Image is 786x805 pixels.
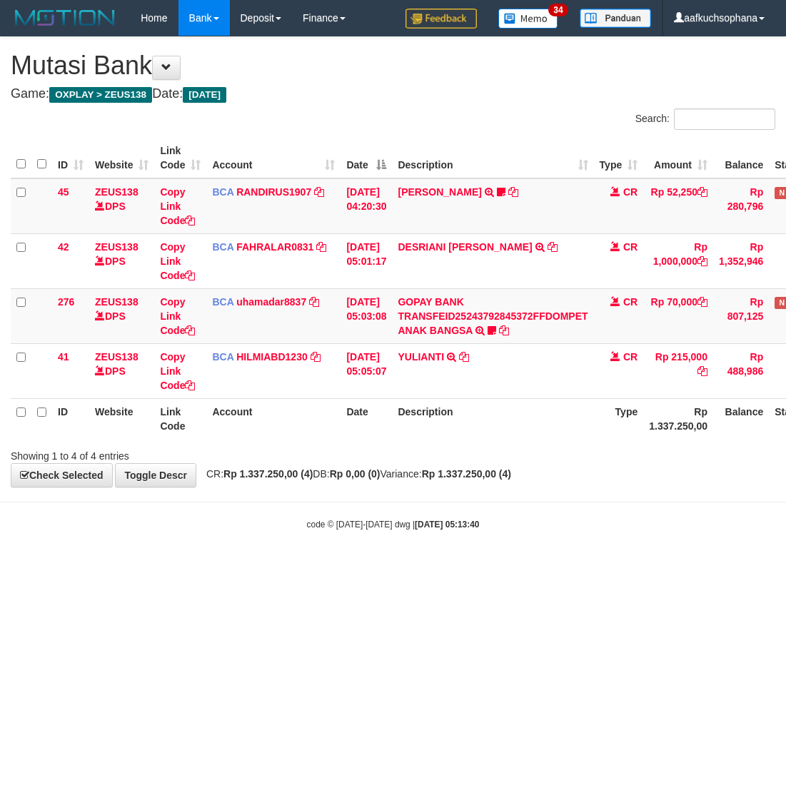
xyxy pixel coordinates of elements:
th: Link Code: activate to sort column ascending [154,138,206,178]
a: Toggle Descr [115,463,196,487]
span: 41 [58,351,69,363]
img: panduan.png [580,9,651,28]
a: Copy TENNY SETIAWAN to clipboard [508,186,518,198]
img: MOTION_logo.png [11,7,119,29]
span: OXPLAY > ZEUS138 [49,87,152,103]
th: Type [594,398,644,439]
span: 42 [58,241,69,253]
input: Search: [674,108,775,130]
small: code © [DATE]-[DATE] dwg | [307,520,480,530]
a: Copy uhamadar8837 to clipboard [309,296,319,308]
strong: Rp 1.337.250,00 (4) [223,468,313,480]
span: 45 [58,186,69,198]
a: FAHRALAR0831 [236,241,313,253]
th: Date: activate to sort column descending [341,138,392,178]
a: ZEUS138 [95,186,138,198]
th: Description [392,398,593,439]
th: Website [89,398,154,439]
a: Copy DESRIANI NATALIS T to clipboard [548,241,558,253]
a: Copy YULIANTI to clipboard [459,351,469,363]
td: [DATE] 04:20:30 [341,178,392,234]
a: [PERSON_NAME] [398,186,481,198]
td: [DATE] 05:01:17 [341,233,392,288]
a: Copy RANDIRUS1907 to clipboard [314,186,324,198]
td: DPS [89,178,154,234]
a: Copy FAHRALAR0831 to clipboard [316,241,326,253]
span: BCA [212,296,233,308]
td: Rp 1,000,000 [643,233,713,288]
h4: Game: Date: [11,87,775,101]
a: GOPAY BANK TRANSFEID25243792845372FFDOMPET ANAK BANGSA [398,296,588,336]
a: Copy Rp 1,000,000 to clipboard [697,255,707,267]
td: Rp 1,352,946 [713,233,769,288]
a: uhamadar8837 [236,296,306,308]
td: DPS [89,343,154,398]
span: CR [623,186,638,198]
a: Copy HILMIABD1230 to clipboard [311,351,321,363]
th: Account [206,398,341,439]
th: Description: activate to sort column ascending [392,138,593,178]
th: Account: activate to sort column ascending [206,138,341,178]
span: BCA [212,241,233,253]
strong: Rp 0,00 (0) [330,468,381,480]
td: Rp 70,000 [643,288,713,343]
span: 34 [548,4,568,16]
a: Check Selected [11,463,113,487]
a: Copy Link Code [160,186,195,226]
th: Type: activate to sort column ascending [594,138,644,178]
td: Rp 215,000 [643,343,713,398]
span: CR [623,241,638,253]
h1: Mutasi Bank [11,51,775,80]
a: Copy Link Code [160,351,195,391]
div: Showing 1 to 4 of 4 entries [11,443,317,463]
th: Rp 1.337.250,00 [643,398,713,439]
th: ID [52,398,89,439]
label: Search: [635,108,775,130]
img: Button%20Memo.svg [498,9,558,29]
td: Rp 280,796 [713,178,769,234]
th: Website: activate to sort column ascending [89,138,154,178]
th: Balance [713,138,769,178]
td: DPS [89,233,154,288]
span: BCA [212,351,233,363]
strong: [DATE] 05:13:40 [415,520,479,530]
a: ZEUS138 [95,241,138,253]
td: DPS [89,288,154,343]
td: Rp 488,986 [713,343,769,398]
span: CR: DB: Variance: [199,468,511,480]
td: [DATE] 05:05:07 [341,343,392,398]
td: Rp 52,250 [643,178,713,234]
a: YULIANTI [398,351,444,363]
th: Date [341,398,392,439]
span: BCA [212,186,233,198]
a: HILMIABD1230 [236,351,308,363]
a: Copy Rp 215,000 to clipboard [697,365,707,377]
th: Balance [713,398,769,439]
span: CR [623,296,638,308]
a: DESRIANI [PERSON_NAME] [398,241,532,253]
a: Copy Rp 70,000 to clipboard [697,296,707,308]
th: Amount: activate to sort column ascending [643,138,713,178]
a: Copy Link Code [160,241,195,281]
a: Copy Rp 52,250 to clipboard [697,186,707,198]
a: Copy Link Code [160,296,195,336]
strong: Rp 1.337.250,00 (4) [422,468,511,480]
th: Link Code [154,398,206,439]
a: Copy GOPAY BANK TRANSFEID25243792845372FFDOMPET ANAK BANGSA to clipboard [499,325,509,336]
a: ZEUS138 [95,351,138,363]
span: CR [623,351,638,363]
a: ZEUS138 [95,296,138,308]
img: Feedback.jpg [405,9,477,29]
span: 276 [58,296,74,308]
span: [DATE] [183,87,226,103]
a: RANDIRUS1907 [236,186,311,198]
td: Rp 807,125 [713,288,769,343]
th: ID: activate to sort column ascending [52,138,89,178]
td: [DATE] 05:03:08 [341,288,392,343]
